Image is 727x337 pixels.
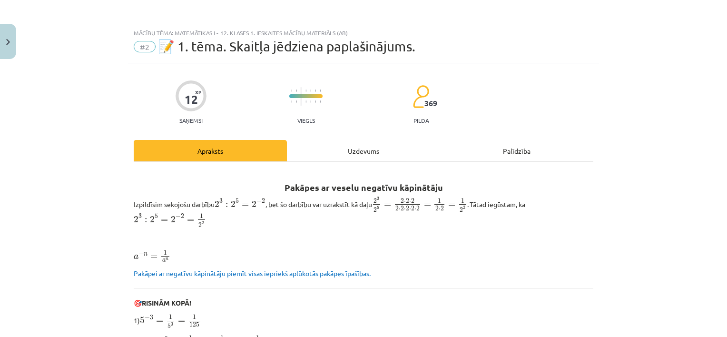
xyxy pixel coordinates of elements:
[414,208,416,210] span: ⋅
[198,223,202,228] span: 2
[134,298,593,308] p: 🎯
[256,199,262,204] span: −
[440,140,593,161] div: Palīdzība
[424,99,437,108] span: 369
[384,203,391,207] span: =
[142,298,191,307] b: RISINĀM KOPĀ!
[231,200,236,207] span: 2
[162,259,166,262] span: a
[401,206,404,211] span: 2
[373,208,377,212] span: 2
[242,203,249,207] span: =
[441,206,444,211] span: 2
[158,39,415,54] span: 📝 1. tēma. Skaitļa jēdziena paplašinājums.
[215,200,219,207] span: 2
[413,117,429,124] p: pilda
[409,201,411,203] span: ⋅
[461,198,464,203] span: 1
[138,251,144,256] span: −
[161,218,168,222] span: =
[315,89,316,92] img: icon-short-line-57e1e144782c952c97e751825c79c345078a6d821885a25fce030b3d8c18986b.svg
[185,93,198,106] div: 12
[156,319,163,323] span: =
[310,89,311,92] img: icon-short-line-57e1e144782c952c97e751825c79c345078a6d821885a25fce030b3d8c18986b.svg
[262,198,265,203] span: 2
[406,198,409,203] span: 2
[178,319,185,323] span: =
[166,258,168,260] span: n
[463,206,465,209] span: 2
[164,250,167,255] span: 1
[439,208,441,210] span: ⋅
[438,198,441,203] span: 1
[395,206,399,211] span: 2
[411,198,414,203] span: 2
[187,218,194,222] span: =
[236,198,239,203] span: 5
[176,117,206,124] p: Saņemsi
[145,218,147,223] span: :
[301,87,302,106] img: icon-long-line-d9ea69661e0d244f92f715978eff75569469978d946b2353a9bb055b3ed8787d.svg
[134,216,138,223] span: 2
[195,89,201,95] span: XP
[219,198,223,203] span: 3
[377,197,379,200] span: 3
[193,315,196,319] span: 1
[134,269,371,278] span: Pakāpei ar negatīvu kāpinātāju piemīt visas iepriekš aplūkotās pakāpes īpašības.
[285,182,443,193] b: Pakāpes ar veselu negatīvu kāpinātāju
[167,324,171,328] span: 5
[134,314,593,329] p: 1)
[406,206,409,211] span: 2
[171,322,173,326] span: 3
[296,100,297,103] img: icon-short-line-57e1e144782c952c97e751825c79c345078a6d821885a25fce030b3d8c18986b.svg
[377,206,379,209] span: 5
[399,208,401,210] span: ⋅
[226,202,228,207] span: :
[291,100,292,103] img: icon-short-line-57e1e144782c952c97e751825c79c345078a6d821885a25fce030b3d8c18986b.svg
[176,214,181,219] span: −
[411,206,414,211] span: 2
[409,208,411,210] span: ⋅
[169,315,172,319] span: 1
[134,41,156,52] span: #2
[296,89,297,92] img: icon-short-line-57e1e144782c952c97e751825c79c345078a6d821885a25fce030b3d8c18986b.svg
[287,140,440,161] div: Uzdevums
[202,221,204,224] span: 2
[373,198,377,203] span: 2
[320,100,321,103] img: icon-short-line-57e1e144782c952c97e751825c79c345078a6d821885a25fce030b3d8c18986b.svg
[460,208,463,212] span: 2
[134,255,138,259] span: a
[291,89,292,92] img: icon-short-line-57e1e144782c952c97e751825c79c345078a6d821885a25fce030b3d8c18986b.svg
[155,214,158,218] span: 5
[138,214,142,218] span: 3
[140,317,145,324] span: 5
[320,89,321,92] img: icon-short-line-57e1e144782c952c97e751825c79c345078a6d821885a25fce030b3d8c18986b.svg
[435,206,439,211] span: 2
[145,316,150,320] span: −
[401,198,404,203] span: 2
[6,39,10,45] img: icon-close-lesson-0947bae3869378f0d4975bcd49f059093ad1ed9edebbc8119c70593378902aed.svg
[150,255,157,259] span: =
[181,214,184,218] span: 2
[200,214,203,218] span: 1
[189,322,199,327] span: 125
[310,100,311,103] img: icon-short-line-57e1e144782c952c97e751825c79c345078a6d821885a25fce030b3d8c18986b.svg
[150,315,153,320] span: 3
[448,203,455,207] span: =
[252,200,256,207] span: 2
[404,201,406,203] span: ⋅
[413,85,429,109] img: students-c634bb4e5e11cddfef0936a35e636f08e4e9abd3cc4e673bd6f9a4125e45ecb1.svg
[404,208,406,210] span: ⋅
[297,117,315,124] p: Viegls
[144,253,147,256] span: n
[134,140,287,161] div: Apraksts
[315,100,316,103] img: icon-short-line-57e1e144782c952c97e751825c79c345078a6d821885a25fce030b3d8c18986b.svg
[150,216,155,223] span: 2
[134,30,593,36] div: Mācību tēma: Matemātikas i - 12. klases 1. ieskaites mācību materiāls (ab)
[424,203,431,207] span: =
[134,197,593,228] p: Izpildīsim sekojošu darbību , bet šo darbību var uzrakstīt kā daļu . Tātad iegūstam, ka
[416,206,420,211] span: 2
[171,216,176,223] span: 2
